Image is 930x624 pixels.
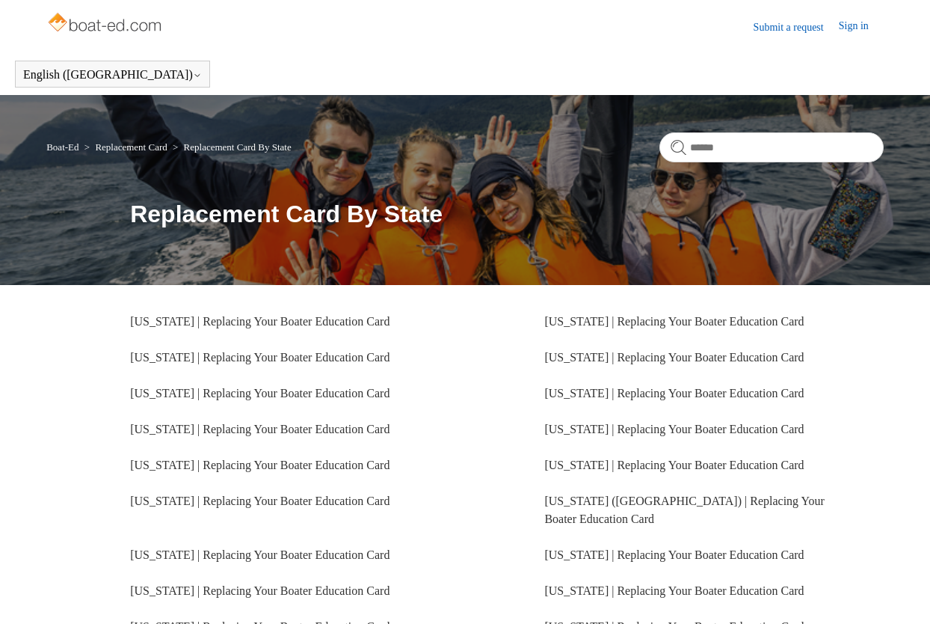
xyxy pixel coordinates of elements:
[130,387,389,400] a: [US_STATE] | Replacing Your Boater Education Card
[659,132,884,162] input: Search
[130,495,389,507] a: [US_STATE] | Replacing Your Boater Education Card
[130,459,389,471] a: [US_STATE] | Replacing Your Boater Education Card
[544,351,804,364] a: [US_STATE] | Replacing Your Boater Education Card
[544,459,804,471] a: [US_STATE] | Replacing Your Boater Education Card
[23,68,202,82] button: English ([GEOGRAPHIC_DATA])
[544,495,824,525] a: [US_STATE] ([GEOGRAPHIC_DATA]) | Replacing Your Boater Education Card
[544,584,804,597] a: [US_STATE] | Replacing Your Boater Education Card
[46,9,165,39] img: Boat-Ed Help Center home page
[46,141,78,153] a: Boat-Ed
[130,584,389,597] a: [US_STATE] | Replacing Your Boater Education Card
[130,315,389,328] a: [US_STATE] | Replacing Your Boater Education Card
[46,141,81,153] li: Boat-Ed
[544,315,804,328] a: [US_STATE] | Replacing Your Boater Education Card
[130,548,389,561] a: [US_STATE] | Replacing Your Boater Education Card
[130,196,884,232] h1: Replacement Card By State
[95,141,167,153] a: Replacement Card
[130,423,389,435] a: [US_STATE] | Replacing Your Boater Education Card
[130,351,389,364] a: [US_STATE] | Replacing Your Boater Education Card
[544,423,804,435] a: [US_STATE] | Replacing Your Boater Education Card
[544,548,804,561] a: [US_STATE] | Replacing Your Boater Education Card
[170,141,292,153] li: Replacement Card By State
[184,141,292,153] a: Replacement Card By State
[81,141,170,153] li: Replacement Card
[839,18,884,36] a: Sign in
[754,19,839,35] a: Submit a request
[544,387,804,400] a: [US_STATE] | Replacing Your Boater Education Card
